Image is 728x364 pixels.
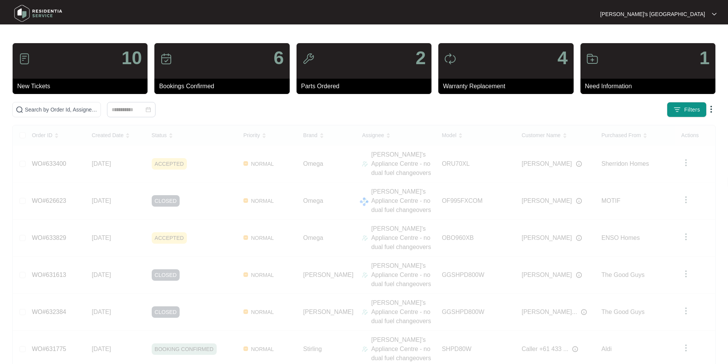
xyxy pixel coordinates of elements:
[600,10,705,18] p: [PERSON_NAME]'s [GEOGRAPHIC_DATA]
[684,106,700,114] span: Filters
[444,53,456,65] img: icon
[17,82,148,91] p: New Tickets
[302,53,315,65] img: icon
[11,2,65,25] img: residentia service logo
[274,49,284,67] p: 6
[699,49,710,67] p: 1
[667,102,707,117] button: filter iconFilters
[122,49,142,67] p: 10
[673,106,681,113] img: filter icon
[301,82,431,91] p: Parts Ordered
[159,82,289,91] p: Bookings Confirmed
[707,105,716,114] img: dropdown arrow
[712,12,717,16] img: dropdown arrow
[585,82,715,91] p: Need Information
[160,53,172,65] img: icon
[558,49,568,67] p: 4
[25,105,97,114] input: Search by Order Id, Assignee Name, Customer Name, Brand and Model
[415,49,426,67] p: 2
[16,106,23,113] img: search-icon
[18,53,31,65] img: icon
[586,53,598,65] img: icon
[443,82,573,91] p: Warranty Replacement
